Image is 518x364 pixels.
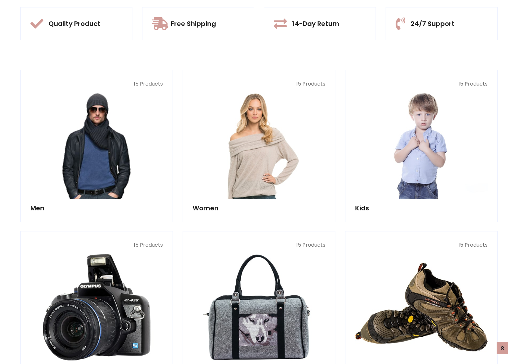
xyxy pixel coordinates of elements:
[49,20,100,28] h5: Quality Product
[292,20,339,28] h5: 14-Day Return
[30,80,163,88] p: 15 Products
[193,80,325,88] p: 15 Products
[193,204,325,212] h5: Women
[355,204,488,212] h5: Kids
[411,20,455,28] h5: 24/7 Support
[355,241,488,249] p: 15 Products
[355,80,488,88] p: 15 Products
[30,241,163,249] p: 15 Products
[30,204,163,212] h5: Men
[171,20,216,28] h5: Free Shipping
[193,241,325,249] p: 15 Products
